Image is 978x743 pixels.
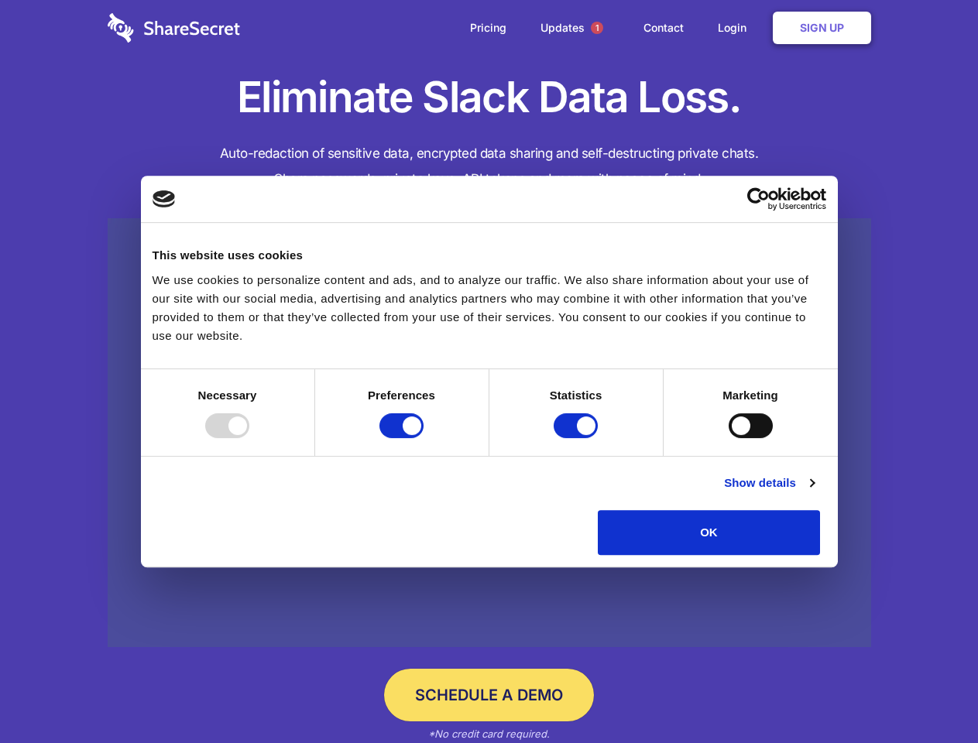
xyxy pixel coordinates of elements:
a: Login [702,4,770,52]
img: logo-wordmark-white-trans-d4663122ce5f474addd5e946df7df03e33cb6a1c49d2221995e7729f52c070b2.svg [108,13,240,43]
span: 1 [591,22,603,34]
em: *No credit card required. [428,728,550,740]
img: logo [153,190,176,207]
a: Pricing [455,4,522,52]
a: Contact [628,4,699,52]
a: Usercentrics Cookiebot - opens in a new window [691,187,826,211]
h4: Auto-redaction of sensitive data, encrypted data sharing and self-destructing private chats. Shar... [108,141,871,192]
strong: Preferences [368,389,435,402]
a: Wistia video thumbnail [108,218,871,648]
div: This website uses cookies [153,246,826,265]
strong: Necessary [198,389,257,402]
a: Schedule a Demo [384,669,594,721]
a: Sign Up [773,12,871,44]
strong: Marketing [722,389,778,402]
h1: Eliminate Slack Data Loss. [108,70,871,125]
button: OK [598,510,820,555]
a: Show details [724,474,814,492]
div: We use cookies to personalize content and ads, and to analyze our traffic. We also share informat... [153,271,826,345]
strong: Statistics [550,389,602,402]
